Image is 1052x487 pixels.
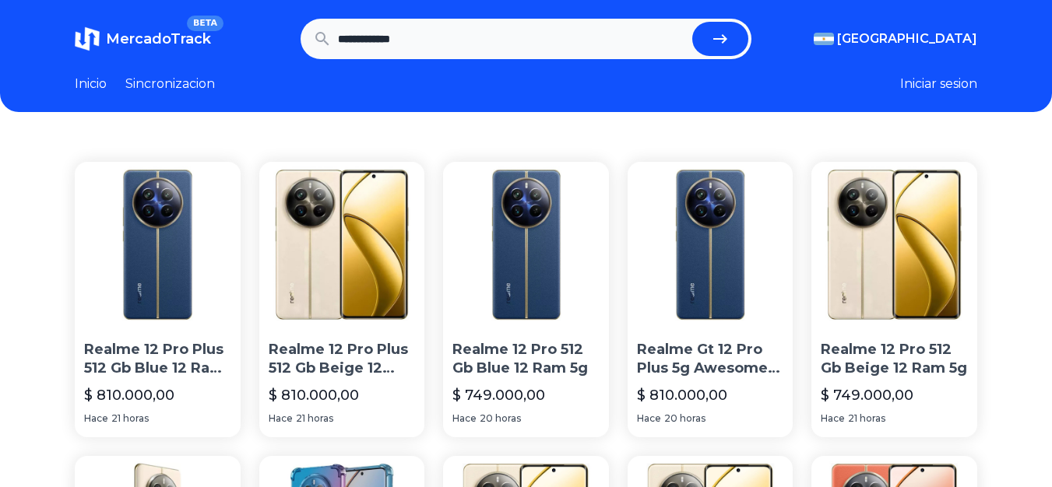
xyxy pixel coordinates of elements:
[821,384,913,406] p: $ 749.000,00
[821,340,968,379] p: Realme 12 Pro 512 Gb Beige 12 Ram 5g
[269,340,416,379] p: Realme 12 Pro Plus 512 Gb Beige 12 Ram 5g
[900,75,977,93] button: Iniciar sesion
[84,384,174,406] p: $ 810.000,00
[75,26,100,51] img: MercadoTrack
[821,412,845,425] span: Hace
[452,384,545,406] p: $ 749.000,00
[84,412,108,425] span: Hace
[628,162,793,328] img: Realme Gt 12 Pro Plus 5g Awesome Blue 512 Gb Ram 12
[814,30,977,48] button: [GEOGRAPHIC_DATA]
[637,384,727,406] p: $ 810.000,00
[837,30,977,48] span: [GEOGRAPHIC_DATA]
[75,162,241,437] a: Realme 12 Pro Plus 512 Gb Blue 12 Ram 5gRealme 12 Pro Plus 512 Gb Blue 12 Ram 5g$ 810.000,00Hace2...
[75,26,211,51] a: MercadoTrackBETA
[811,162,977,328] img: Realme 12 Pro 512 Gb Beige 12 Ram 5g
[106,30,211,47] span: MercadoTrack
[480,412,521,425] span: 20 horas
[84,340,231,379] p: Realme 12 Pro Plus 512 Gb Blue 12 Ram 5g
[848,412,885,425] span: 21 horas
[664,412,705,425] span: 20 horas
[452,412,477,425] span: Hace
[628,162,793,437] a: Realme Gt 12 Pro Plus 5g Awesome Blue 512 Gb Ram 12Realme Gt 12 Pro Plus 5g Awesome Blue 512 Gb R...
[443,162,609,437] a: Realme 12 Pro 512 Gb Blue 12 Ram 5gRealme 12 Pro 512 Gb Blue 12 Ram 5g$ 749.000,00Hace20 horas
[296,412,333,425] span: 21 horas
[452,340,600,379] p: Realme 12 Pro 512 Gb Blue 12 Ram 5g
[75,162,241,328] img: Realme 12 Pro Plus 512 Gb Blue 12 Ram 5g
[814,33,834,45] img: Argentina
[111,412,149,425] span: 21 horas
[259,162,425,437] a: Realme 12 Pro Plus 512 Gb Beige 12 Ram 5gRealme 12 Pro Plus 512 Gb Beige 12 Ram 5g$ 810.000,00Hac...
[187,16,223,31] span: BETA
[637,412,661,425] span: Hace
[443,162,609,328] img: Realme 12 Pro 512 Gb Blue 12 Ram 5g
[125,75,215,93] a: Sincronizacion
[269,412,293,425] span: Hace
[811,162,977,437] a: Realme 12 Pro 512 Gb Beige 12 Ram 5gRealme 12 Pro 512 Gb Beige 12 Ram 5g$ 749.000,00Hace21 horas
[637,340,784,379] p: Realme Gt 12 Pro Plus 5g Awesome Blue 512 Gb Ram 12
[75,75,107,93] a: Inicio
[269,384,359,406] p: $ 810.000,00
[259,162,425,328] img: Realme 12 Pro Plus 512 Gb Beige 12 Ram 5g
